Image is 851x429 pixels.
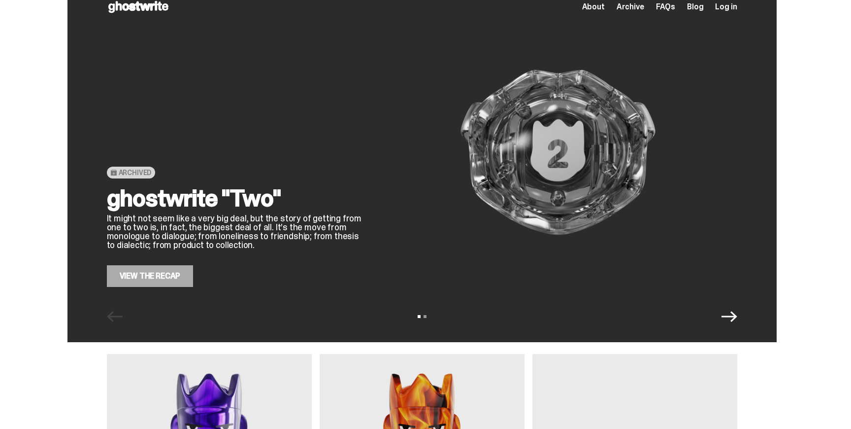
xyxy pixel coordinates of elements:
[107,186,363,210] h2: ghostwrite "Two"
[721,309,737,324] button: Next
[107,214,363,250] p: It might not seem like a very big deal, but the story of getting from one to two is, in fact, the...
[617,3,644,11] a: Archive
[379,18,737,287] img: ghostwrite "Two"
[656,3,675,11] a: FAQs
[107,265,194,287] a: View the Recap
[418,315,421,318] button: View slide 1
[424,315,426,318] button: View slide 2
[582,3,605,11] a: About
[687,3,703,11] a: Blog
[715,3,737,11] a: Log in
[119,169,152,177] span: Archived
